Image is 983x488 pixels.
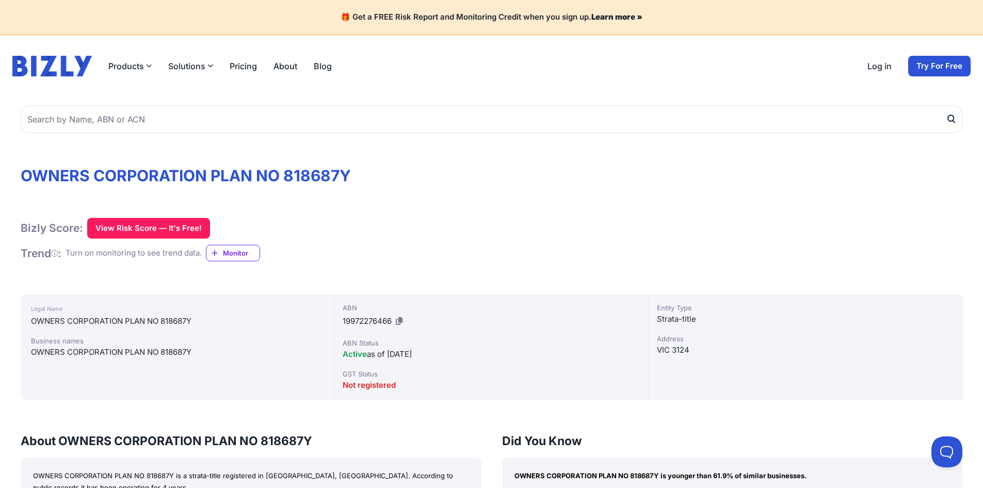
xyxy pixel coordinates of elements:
span: Monitor [223,248,260,258]
a: Try For Free [908,56,971,76]
iframe: Toggle Customer Support [931,436,962,467]
a: About [273,60,297,72]
div: Entity Type [657,303,954,313]
div: Turn on monitoring to see trend data. [66,247,202,259]
h1: Trend : [21,246,61,260]
div: as of [DATE] [343,348,639,360]
button: View Risk Score — It's Free! [87,218,210,239]
button: Solutions [168,60,213,72]
a: Log in [867,60,892,72]
span: 19972276466 [343,316,392,326]
button: Products [108,60,152,72]
h3: About OWNERS CORPORATION PLAN NO 818687Y [21,433,481,449]
div: GST Status [343,369,639,379]
div: ABN Status [343,338,639,348]
span: Not registered [343,380,396,390]
a: Blog [314,60,332,72]
div: OWNERS CORPORATION PLAN NO 818687Y [31,315,324,327]
div: VIC 3124 [657,344,954,356]
a: Learn more » [591,12,642,22]
div: Address [657,334,954,344]
div: Strata-title [657,313,954,325]
h4: 🎁 Get a FREE Risk Report and Monitoring Credit when you sign up. [12,12,971,22]
h1: Bizly Score: [21,221,83,235]
h3: Did You Know [502,433,963,449]
div: OWNERS CORPORATION PLAN NO 818687Y [31,346,324,358]
input: Search by Name, ABN or ACN [21,105,962,133]
p: OWNERS CORPORATION PLAN NO 818687Y is younger than 61.9% of similar businesses. [514,470,950,482]
a: Monitor [206,245,260,261]
span: Active [343,349,367,359]
h1: OWNERS CORPORATION PLAN NO 818687Y [21,166,962,185]
div: ABN [343,303,639,313]
div: Legal Name [31,303,324,315]
div: Business names [31,336,324,346]
a: Pricing [230,60,257,72]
